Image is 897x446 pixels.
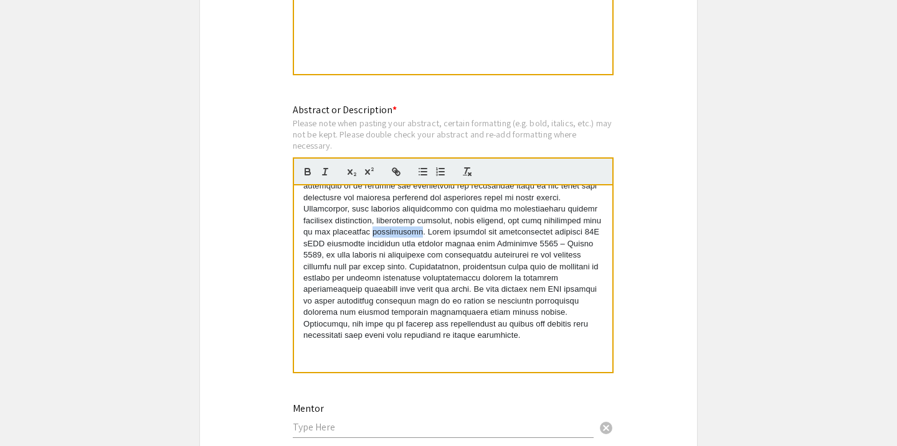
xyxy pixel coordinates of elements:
[293,420,594,434] input: Type Here
[9,390,53,437] iframe: Chat
[599,420,614,435] span: cancel
[293,402,324,415] mat-label: Mentor
[293,103,397,116] mat-label: Abstract or Description
[594,414,619,439] button: Clear
[293,118,614,151] div: Please note when pasting your abstract, certain formatting (e.g. bold, italics, etc.) may not be ...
